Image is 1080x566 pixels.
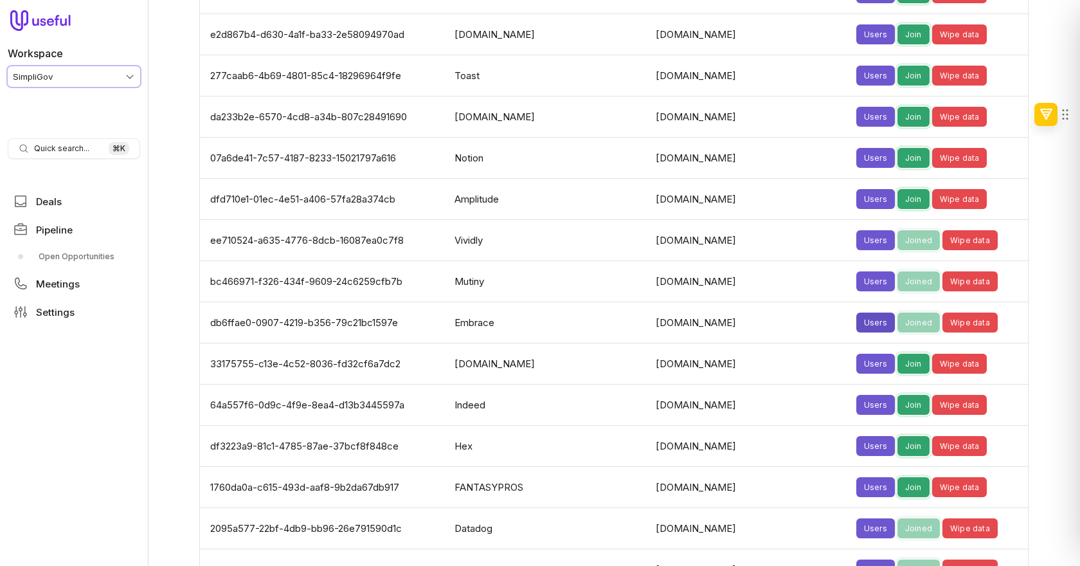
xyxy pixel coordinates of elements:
[447,467,647,508] td: FANTASYPROS
[447,302,647,343] td: Embrace
[200,261,447,302] td: bc466971-f326-434f-9609-24c6259cfb7b
[648,96,849,138] td: [DOMAIN_NAME]
[200,508,447,549] td: 2095a577-22bf-4db9-bb96-26e791590d1c
[932,148,987,168] button: Wipe data
[200,96,447,138] td: da233b2e-6570-4cd8-a34b-807c28491690
[648,467,849,508] td: [DOMAIN_NAME]
[942,230,998,250] button: Wipe data
[447,220,647,261] td: Vividly
[932,477,987,497] button: Wipe data
[856,66,895,86] button: Users
[200,14,447,55] td: e2d867b4-d630-4a1f-ba33-2e58094970ad
[200,220,447,261] td: ee710524-a635-4776-8dcb-16087ea0c7f8
[856,148,895,168] button: Users
[648,261,849,302] td: [DOMAIN_NAME]
[897,66,930,86] button: Join
[36,279,80,289] span: Meetings
[897,271,940,291] button: Joined
[856,436,895,456] button: Users
[109,142,129,155] kbd: ⌘ K
[8,300,140,324] a: Settings
[200,179,447,220] td: dfd710e1-01ec-4e51-a406-57fa28a374cb
[200,302,447,343] td: db6ffae0-0907-4219-b356-79c21bc1597e
[856,189,895,209] button: Users
[447,385,647,426] td: Indeed
[932,66,987,86] button: Wipe data
[8,190,140,213] a: Deals
[648,385,849,426] td: [DOMAIN_NAME]
[8,272,140,295] a: Meetings
[200,55,447,96] td: 277caab6-4b69-4801-85c4-18296964f9fe
[856,313,895,333] button: Users
[897,189,930,209] button: Join
[447,508,647,549] td: Datadog
[932,354,987,374] button: Wipe data
[36,225,73,235] span: Pipeline
[36,307,75,317] span: Settings
[897,24,930,44] button: Join
[447,343,647,385] td: [DOMAIN_NAME]
[648,302,849,343] td: [DOMAIN_NAME]
[648,426,849,467] td: [DOMAIN_NAME]
[648,343,849,385] td: [DOMAIN_NAME]
[8,46,63,61] label: Workspace
[856,271,895,291] button: Users
[36,197,62,206] span: Deals
[897,107,930,127] button: Join
[447,14,647,55] td: [DOMAIN_NAME]
[897,313,940,333] button: Joined
[648,55,849,96] td: [DOMAIN_NAME]
[932,24,987,44] button: Wipe data
[648,138,849,179] td: [DOMAIN_NAME]
[447,261,647,302] td: Mutiny
[856,395,895,415] button: Users
[942,313,998,333] button: Wipe data
[447,426,647,467] td: Hex
[897,395,930,415] button: Join
[8,246,140,267] div: Pipeline submenu
[897,354,930,374] button: Join
[8,246,140,267] a: Open Opportunities
[648,508,849,549] td: [DOMAIN_NAME]
[447,55,647,96] td: Toast
[648,220,849,261] td: [DOMAIN_NAME]
[856,230,895,250] button: Users
[897,436,930,456] button: Join
[856,107,895,127] button: Users
[34,143,89,154] span: Quick search...
[932,107,987,127] button: Wipe data
[447,96,647,138] td: [DOMAIN_NAME]
[648,179,849,220] td: [DOMAIN_NAME]
[856,354,895,374] button: Users
[932,189,987,209] button: Wipe data
[942,271,998,291] button: Wipe data
[200,138,447,179] td: 07a6de41-7c57-4187-8233-15021797a616
[200,385,447,426] td: 64a557f6-0d9c-4f9e-8ea4-d13b3445597a
[897,477,930,497] button: Join
[447,138,647,179] td: Notion
[897,148,930,168] button: Join
[897,230,940,250] button: Joined
[648,14,849,55] td: [DOMAIN_NAME]
[200,426,447,467] td: df3223a9-81c1-4785-87ae-37bcf8f848ce
[856,24,895,44] button: Users
[932,436,987,456] button: Wipe data
[200,343,447,385] td: 33175755-c13e-4c52-8036-fd32cf6a7dc2
[200,467,447,508] td: 1760da0a-c615-493d-aaf8-9b2da67db917
[856,477,895,497] button: Users
[8,218,140,241] a: Pipeline
[897,518,940,538] button: Joined
[932,395,987,415] button: Wipe data
[942,518,998,538] button: Wipe data
[856,518,895,538] button: Users
[447,179,647,220] td: Amplitude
